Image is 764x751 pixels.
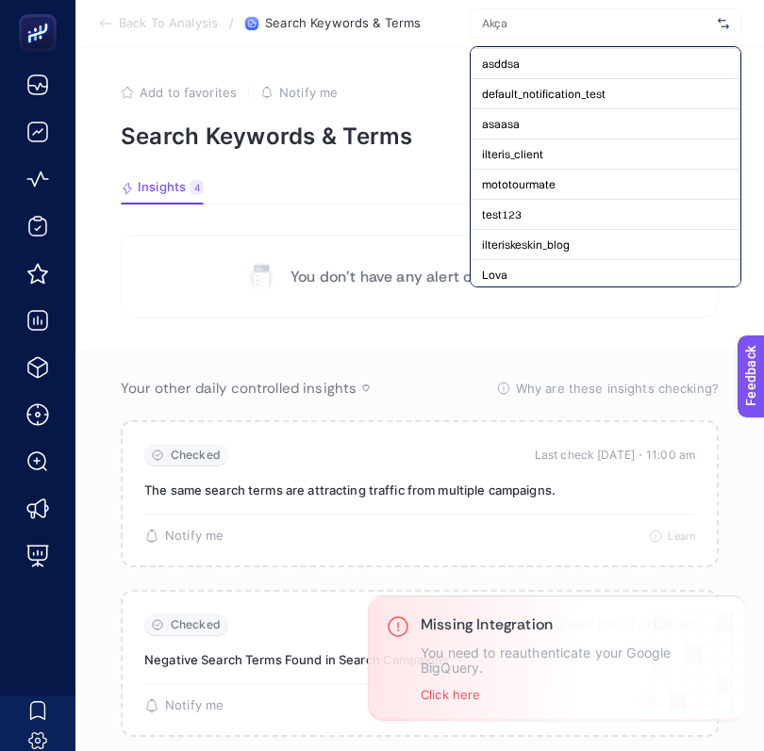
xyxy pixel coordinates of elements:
span: Notify me [165,529,224,544]
span: test123 [482,207,522,222]
img: svg%3e [718,14,729,33]
span: Notify me [279,85,338,100]
span: Learn [668,530,695,543]
span: asddsa [482,57,520,72]
p: Negative Search Terms Found in Search Campaigns [144,651,695,668]
span: asaasa [482,117,520,132]
span: ilteriskeskin_blog [482,237,570,253]
button: Learn [649,530,695,543]
button: Notify me [144,529,224,544]
span: Insights [138,180,186,195]
span: ilteris_client [482,147,543,162]
button: Notify me [260,85,338,100]
p: The same search terms are attracting traffic from multiple campaigns. [144,482,695,498]
span: Your other daily controlled insights [121,379,357,398]
button: Add to favorites [121,85,237,100]
button: Click here [421,687,480,702]
p: Search Keywords & Terms [121,122,719,150]
span: Add to favorites [140,85,237,100]
time: Last check [DATE]・11:00 am [535,446,695,465]
h3: Missing Integration [421,615,726,634]
span: Lova [482,268,507,283]
p: You need to reauthenticate your Google BigQuery. [421,645,726,676]
span: default_notification_test [482,87,606,102]
span: Why are these insights checking? [516,379,719,398]
span: Feedback [11,6,72,21]
button: Notify me [144,698,224,713]
span: mototourmate [482,177,556,192]
span: / [229,15,234,30]
input: Akça [482,16,710,31]
span: Notify me [165,698,224,713]
span: Checked [171,449,221,463]
div: 4 [190,180,204,195]
span: Search Keywords & Terms [265,16,421,31]
span: Checked [171,618,221,632]
p: You don’t have any alert or opportunity yet [291,266,591,288]
span: Back To Analysis [119,16,218,31]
